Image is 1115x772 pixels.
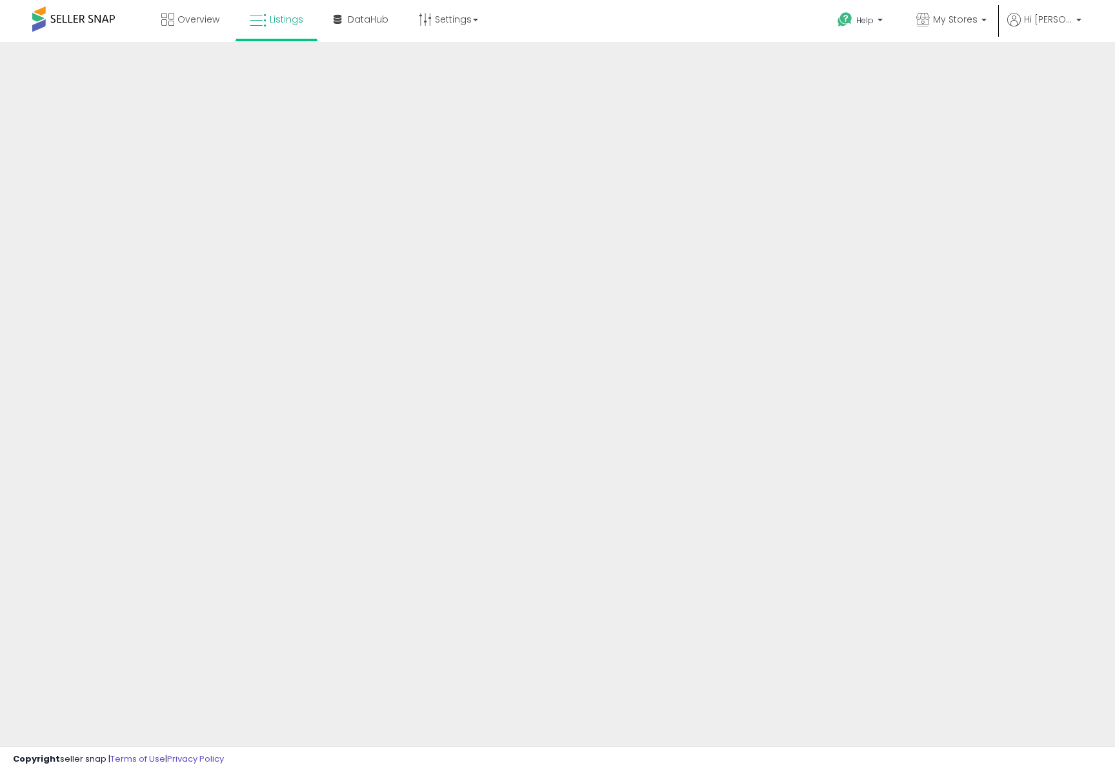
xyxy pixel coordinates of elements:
i: Get Help [837,12,853,28]
a: Help [827,2,896,42]
span: Listings [270,13,303,26]
span: Help [856,15,874,26]
a: Hi [PERSON_NAME] [1007,13,1081,42]
span: Hi [PERSON_NAME] [1024,13,1072,26]
span: My Stores [933,13,978,26]
span: DataHub [348,13,388,26]
span: Overview [177,13,219,26]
